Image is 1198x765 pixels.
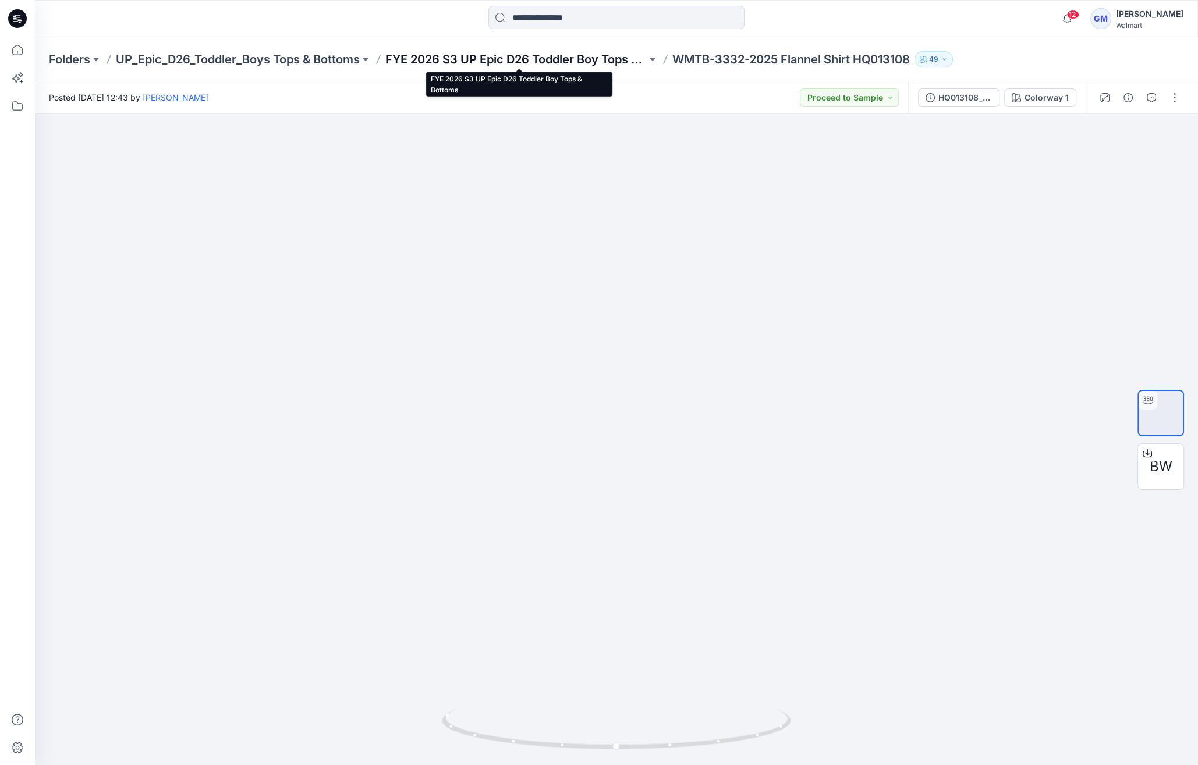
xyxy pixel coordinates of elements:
[49,91,208,104] span: Posted [DATE] 12:43 by
[1119,88,1137,107] button: Details
[938,91,992,104] div: HQ013108_WMTB-3332-2025_GV_Flannel Shirt
[1150,456,1172,477] span: BW
[929,53,938,66] p: 49
[143,92,208,102] a: [PERSON_NAME]
[672,51,910,67] p: WMTB-3332-2025 Flannel Shirt HQ013108
[49,51,90,67] a: Folders
[1066,10,1079,19] span: 12
[1025,91,1069,104] div: Colorway 1
[116,51,360,67] a: UP_Epic_D26_Toddler_Boys Tops & Bottoms
[915,51,953,67] button: 49
[1116,7,1183,21] div: [PERSON_NAME]
[1004,88,1076,107] button: Colorway 1
[1090,8,1111,29] div: GM
[385,51,647,67] a: FYE 2026 S3 UP Epic D26 Toddler Boy Tops & Bottoms
[1116,21,1183,30] div: Walmart
[918,88,999,107] button: HQ013108_WMTB-3332-2025_GV_Flannel Shirt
